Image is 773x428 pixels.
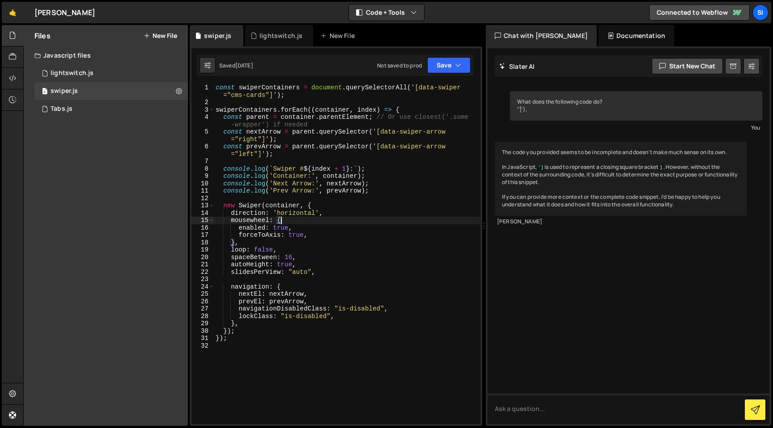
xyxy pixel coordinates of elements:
div: 5 [191,128,214,143]
a: Connected to Webflow [649,4,750,21]
div: 6 [191,143,214,158]
div: 13 [191,202,214,210]
div: [DATE] [235,62,253,69]
div: 15 [191,217,214,224]
div: [PERSON_NAME] [497,218,745,226]
div: 16 [191,224,214,232]
div: 19 [191,246,214,254]
div: 32 [191,342,214,350]
div: 8 [191,165,214,173]
div: 11 [191,187,214,195]
code: '] [537,164,544,171]
div: 12705/31066.js [34,82,188,100]
div: 10 [191,180,214,188]
div: What does the following code do? "]'), [510,91,762,121]
div: [PERSON_NAME] [34,7,95,18]
h2: Slater AI [499,62,535,71]
div: 25 [191,290,214,298]
div: 29 [191,320,214,327]
div: Not saved to prod [377,62,422,69]
div: 21 [191,261,214,269]
div: The code you provided seems to be incomplete and doesn't make much sense on its own. In JavaScrip... [495,142,747,216]
div: You [512,123,760,132]
div: 4 [191,113,214,128]
div: 31 [191,335,214,342]
h2: Files [34,31,51,41]
div: 30 [191,327,214,335]
span: 1 [42,88,47,96]
div: 12705/31852.js [34,64,188,82]
button: New File [144,32,177,39]
div: 12705/31853.js [34,100,188,118]
div: 26 [191,298,214,306]
div: swiper.js [204,31,231,40]
div: 22 [191,269,214,276]
div: Chat with [PERSON_NAME] [486,25,597,46]
div: 14 [191,210,214,217]
div: Saved [219,62,253,69]
div: 28 [191,313,214,320]
div: lightswitch.js [259,31,302,40]
div: swiper.js [51,87,78,95]
div: Javascript files [24,46,188,64]
div: Documentation [599,25,674,46]
div: 17 [191,231,214,239]
a: 🤙 [2,2,24,23]
div: 18 [191,239,214,247]
div: 27 [191,305,214,313]
div: 9 [191,172,214,180]
div: New File [320,31,358,40]
button: Code + Tools [349,4,424,21]
div: Tabs.js [51,105,72,113]
a: SI [752,4,769,21]
div: 23 [191,276,214,283]
div: 20 [191,254,214,261]
div: lightswitch.js [51,69,93,77]
div: 3 [191,106,214,114]
code: ] [658,164,663,171]
button: Start new chat [652,58,723,74]
div: 7 [191,158,214,165]
div: 24 [191,283,214,291]
button: Save [427,57,471,73]
div: 1 [191,84,214,99]
div: 12 [191,195,214,202]
div: 2 [191,99,214,106]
